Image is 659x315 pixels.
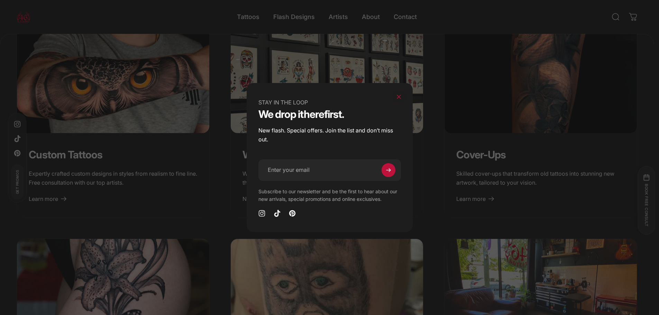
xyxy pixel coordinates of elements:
[382,163,395,177] button: Subscribe
[258,98,401,107] p: STAY IN THE LOOP
[258,126,401,144] p: New flash. Special offers. Join the list and don’t miss out.
[304,109,324,119] em: here
[391,89,407,105] button: Close
[258,188,401,203] p: Subscribe to our newsletter and be the first to hear about our new arrivals, special promotions a...
[258,109,401,119] h1: We drop it first.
